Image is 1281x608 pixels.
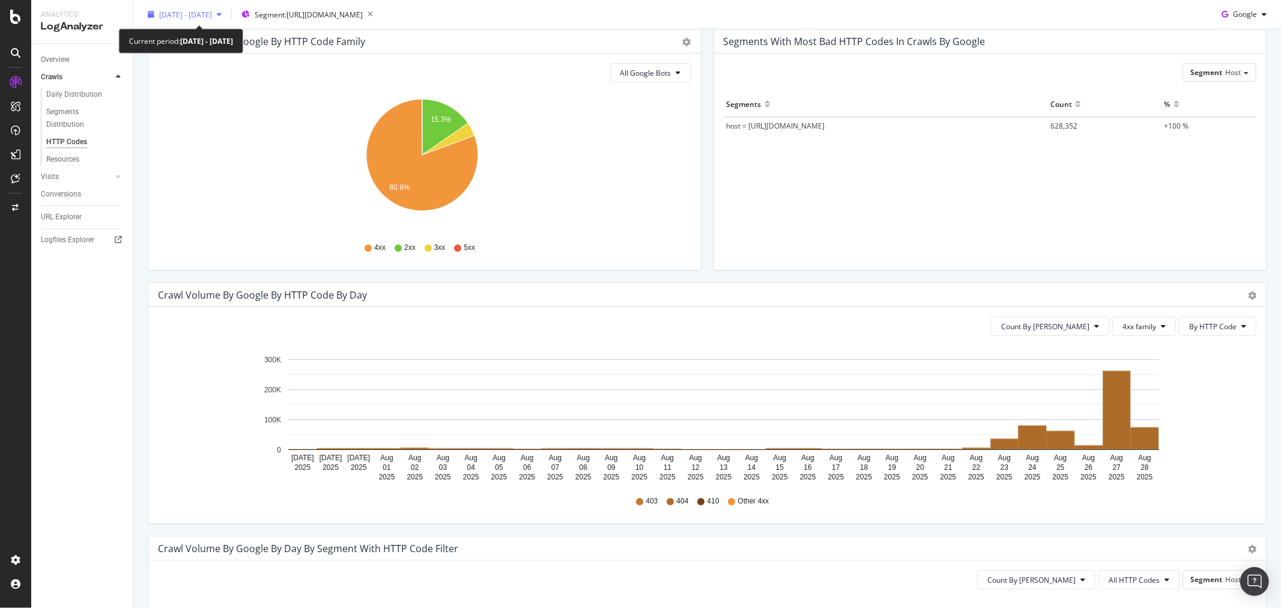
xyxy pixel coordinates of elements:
text: 300K [264,356,281,364]
svg: A chart. [158,92,686,231]
text: 14 [748,463,756,472]
a: Overview [41,53,124,66]
text: Aug [380,454,393,462]
div: Count [1050,94,1072,114]
a: HTTP Codes [46,136,124,148]
button: 4xx family [1112,317,1176,336]
text: Aug [970,454,983,462]
text: Aug [998,454,1011,462]
div: Open Intercom Messenger [1240,567,1269,596]
text: 2025 [575,473,592,481]
text: 2025 [828,473,844,481]
text: Aug [605,454,617,462]
text: 02 [411,463,419,472]
span: Host [1225,574,1241,585]
b: [DATE] - [DATE] [180,36,233,46]
a: Segments Distribution [46,106,124,131]
span: 3xx [434,243,446,253]
text: 2025 [1025,473,1041,481]
svg: A chart. [158,345,1246,485]
text: Aug [689,454,702,462]
text: 16 [804,463,813,472]
div: Current period: [129,34,233,48]
text: 21 [944,463,952,472]
text: 12 [692,463,700,472]
div: URL Explorer [41,211,82,223]
span: 4xx [374,243,386,253]
text: 22 [972,463,981,472]
button: All Google Bots [610,63,691,82]
span: +100 % [1164,121,1189,131]
text: 2025 [968,473,984,481]
text: 08 [580,463,588,472]
text: Aug [1082,454,1095,462]
text: 28 [1140,463,1149,472]
text: 2025 [772,473,788,481]
text: Aug [802,454,814,462]
div: Crawls [41,71,62,84]
span: Count By Day [1001,321,1089,332]
div: Segments [727,94,762,114]
span: host = [URL][DOMAIN_NAME] [727,121,825,131]
button: Segment:[URL][DOMAIN_NAME] [237,5,378,24]
text: 25 [1056,463,1065,472]
text: 20 [916,463,925,472]
text: Aug [492,454,505,462]
span: Host [1225,67,1241,78]
text: Aug [549,454,562,462]
text: Aug [1054,454,1067,462]
div: gear [683,38,691,46]
text: 26 [1085,463,1093,472]
text: 80.6% [390,184,410,192]
text: [DATE] [319,454,342,462]
text: 06 [523,463,531,472]
span: 404 [676,496,688,506]
span: Segment: [URL][DOMAIN_NAME] [255,9,363,19]
text: 15 [776,463,784,472]
text: 18 [860,463,868,472]
text: 17 [832,463,840,472]
div: gear [1248,291,1256,300]
text: 2025 [323,463,339,472]
span: 628,352 [1050,121,1077,131]
span: Segment [1190,574,1222,585]
span: By HTTP Code [1189,321,1237,332]
text: 2025 [295,463,311,472]
text: Aug [942,454,954,462]
span: Segment [1190,67,1222,78]
text: Aug [465,454,477,462]
text: 2025 [1137,473,1153,481]
text: Aug [829,454,842,462]
text: 2025 [407,473,423,481]
span: Other 4xx [738,496,769,506]
a: Visits [41,171,112,183]
text: Aug [717,454,730,462]
text: 100K [264,416,281,424]
text: Aug [577,454,590,462]
text: Aug [408,454,421,462]
button: [DATE] - [DATE] [143,5,226,24]
text: 15.3% [431,115,451,124]
text: Aug [521,454,533,462]
a: Logfiles Explorer [41,234,124,246]
text: 05 [495,463,503,472]
span: Google [1233,9,1257,19]
text: 2025 [604,473,620,481]
text: 2025 [379,473,395,481]
div: Crawl Volume by google by Day by Segment with HTTP Code Filter [158,543,458,555]
text: Aug [886,454,898,462]
div: Conversions [41,188,81,201]
text: 2025 [435,473,451,481]
text: 2025 [351,463,367,472]
span: All Google Bots [620,68,671,78]
text: Aug [745,454,758,462]
text: Aug [1026,454,1038,462]
button: By HTTP Code [1179,317,1256,336]
text: 2025 [940,473,957,481]
text: Aug [774,454,786,462]
div: Segments Distribution [46,106,113,131]
button: All HTTP Codes [1098,570,1180,589]
text: 10 [635,463,644,472]
text: 2025 [884,473,900,481]
span: 4xx family [1122,321,1156,332]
